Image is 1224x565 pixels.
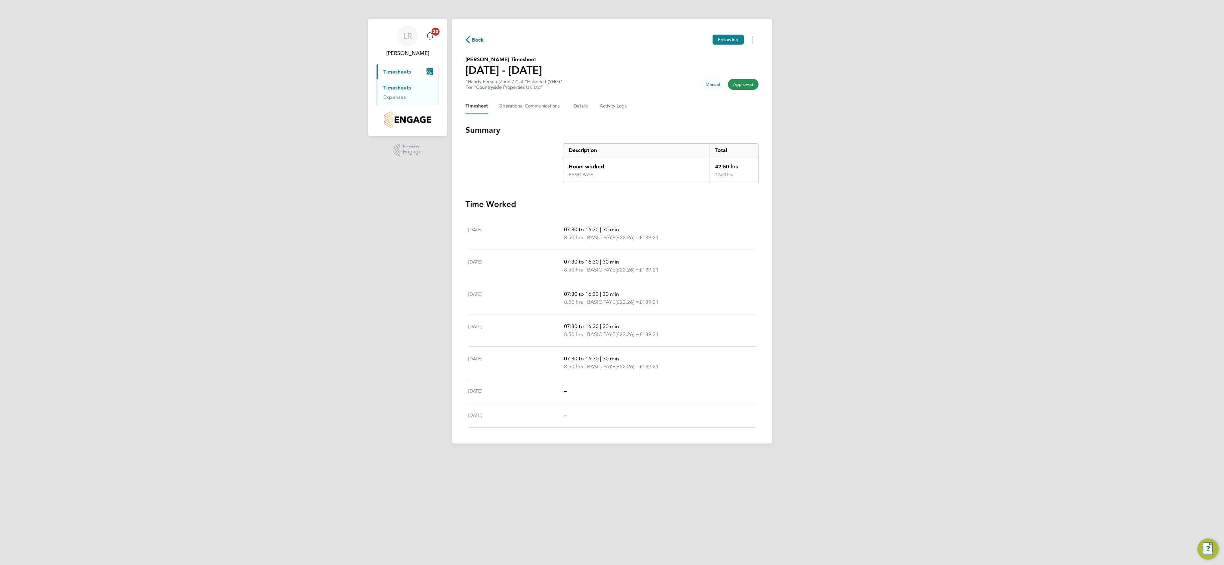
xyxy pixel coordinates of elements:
[564,259,599,265] span: 07:30 to 16:30
[600,259,601,265] span: |
[1197,538,1219,560] button: Engage Resource Center
[564,388,567,394] span: –
[615,267,639,273] span: (£22.26) =
[710,157,758,172] div: 42.50 hrs
[615,363,639,370] span: (£22.26) =
[639,267,659,273] span: £189.21
[468,258,564,274] div: [DATE]
[603,355,619,362] span: 30 min
[465,98,488,114] button: Timesheet
[384,111,431,128] img: countryside-properties-logo-retina.png
[564,355,599,362] span: 07:30 to 16:30
[564,226,599,233] span: 07:30 to 16:30
[564,299,583,305] span: 8.50 hrs
[713,35,744,45] button: Following
[465,125,759,428] section: Timesheet
[376,111,439,128] a: Go to home page
[564,267,583,273] span: 8.50 hrs
[432,28,440,36] span: 20
[600,291,601,297] span: |
[569,172,593,177] div: BASIC PAYE
[615,299,639,305] span: (£22.26) =
[465,85,562,90] div: For "Countryside Properties UK Ltd"
[574,98,589,114] button: Details
[564,234,583,241] span: 8.50 hrs
[472,36,484,44] span: Back
[600,355,601,362] span: |
[423,25,437,47] a: 20
[639,299,659,305] span: £189.21
[587,298,615,306] span: BASIC PAYE
[747,35,759,45] button: Timesheets Menu
[403,32,412,40] span: LR
[376,25,439,57] a: LR[PERSON_NAME]
[564,412,567,418] span: –
[615,234,639,241] span: (£22.26) =
[584,234,586,241] span: |
[603,226,619,233] span: 30 min
[376,49,439,57] span: Lee Roche
[710,144,758,157] div: Total
[584,331,586,337] span: |
[710,172,758,183] div: 42.50 hrs
[383,94,406,100] a: Expenses
[377,79,439,106] div: Timesheets
[700,79,725,90] span: This timesheet was manually created.
[465,56,542,64] h2: [PERSON_NAME] Timesheet
[465,199,759,210] h3: Time Worked
[587,266,615,274] span: BASIC PAYE
[603,291,619,297] span: 30 min
[639,234,659,241] span: £189.21
[468,411,564,419] div: [DATE]
[584,363,586,370] span: |
[468,226,564,242] div: [DATE]
[639,363,659,370] span: £189.21
[615,331,639,337] span: (£22.26) =
[587,363,615,371] span: BASIC PAYE
[563,144,710,157] div: Description
[587,330,615,338] span: BASIC PAYE
[587,234,615,242] span: BASIC PAYE
[403,149,422,155] span: Engage
[600,323,601,329] span: |
[563,157,710,172] div: Hours worked
[383,69,411,75] span: Timesheets
[368,19,447,136] nav: Main navigation
[563,143,759,183] div: Summary
[468,355,564,371] div: [DATE]
[564,291,599,297] span: 07:30 to 16:30
[465,64,542,77] h1: [DATE] - [DATE]
[603,259,619,265] span: 30 min
[584,267,586,273] span: |
[498,98,563,114] button: Operational Communications
[600,98,628,114] button: Activity Logs
[728,79,759,90] span: This timesheet has been approved.
[639,331,659,337] span: £189.21
[377,64,439,79] button: Timesheets
[600,226,601,233] span: |
[465,79,562,90] div: "Handy Person (Zone 7)" at "Halsnead (YHG)"
[564,363,583,370] span: 8.50 hrs
[403,144,422,149] span: Powered by
[465,36,484,44] button: Back
[564,323,599,329] span: 07:30 to 16:30
[564,331,583,337] span: 8.50 hrs
[718,37,739,43] span: Following
[383,85,411,91] a: Timesheets
[465,125,759,135] h3: Summary
[603,323,619,329] span: 30 min
[468,387,564,395] div: [DATE]
[584,299,586,305] span: |
[394,144,422,156] a: Powered byEngage
[468,322,564,338] div: [DATE]
[468,290,564,306] div: [DATE]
